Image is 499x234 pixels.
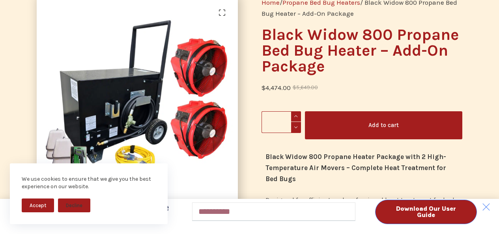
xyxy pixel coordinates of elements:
button: Open LiveChat chat widget [6,3,30,27]
span: Download Our User Guide [391,206,461,218]
button: Decline [58,198,90,212]
button: Download Our User Guide [375,200,477,224]
div: We use cookies to ensure that we give you the best experience on our website. [22,175,156,191]
form: Footer Newsletter Form [192,200,477,234]
button: Accept [22,198,54,212]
